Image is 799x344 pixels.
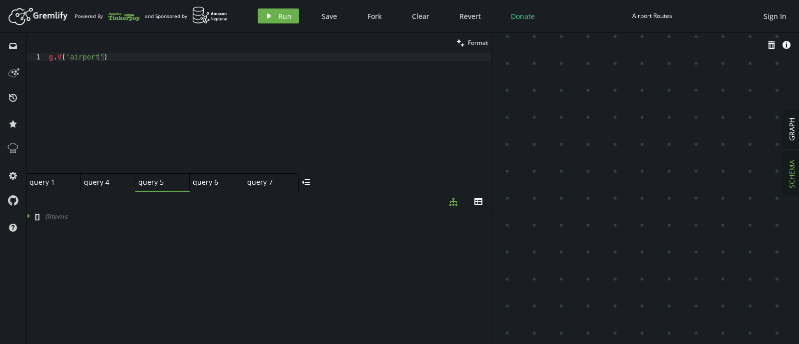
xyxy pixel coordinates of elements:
span: [ [35,212,37,221]
div: 1 [26,53,47,61]
button: Format [453,32,491,53]
button: Run [258,8,299,23]
span: Save [322,11,337,21]
span: query 4 [84,178,124,187]
span: Format [468,38,488,47]
span: Sign In [764,11,787,21]
img: AWS Neptune [192,6,228,24]
span: ] [37,212,40,221]
span: Fork [368,11,382,21]
button: Donate [503,8,542,23]
span: Revert [459,11,481,21]
button: Save [314,8,345,23]
span: Donate [511,11,535,21]
div: Airport Routes [632,12,672,19]
span: Run [278,11,292,21]
button: Fork [360,8,390,23]
span: query 1 [29,178,69,187]
button: Sign In [759,8,792,23]
div: Powered By [75,7,140,25]
span: query 7 [247,178,287,187]
button: Revert [452,8,488,23]
button: Clear [404,8,437,23]
span: GRAPH [787,118,797,141]
span: SCHEMA [787,160,797,188]
span: query 5 [138,178,178,187]
div: and Sponsored by [145,6,228,25]
span: Clear [412,11,429,21]
span: query 6 [193,178,233,187]
span: 0 item s [45,212,67,221]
